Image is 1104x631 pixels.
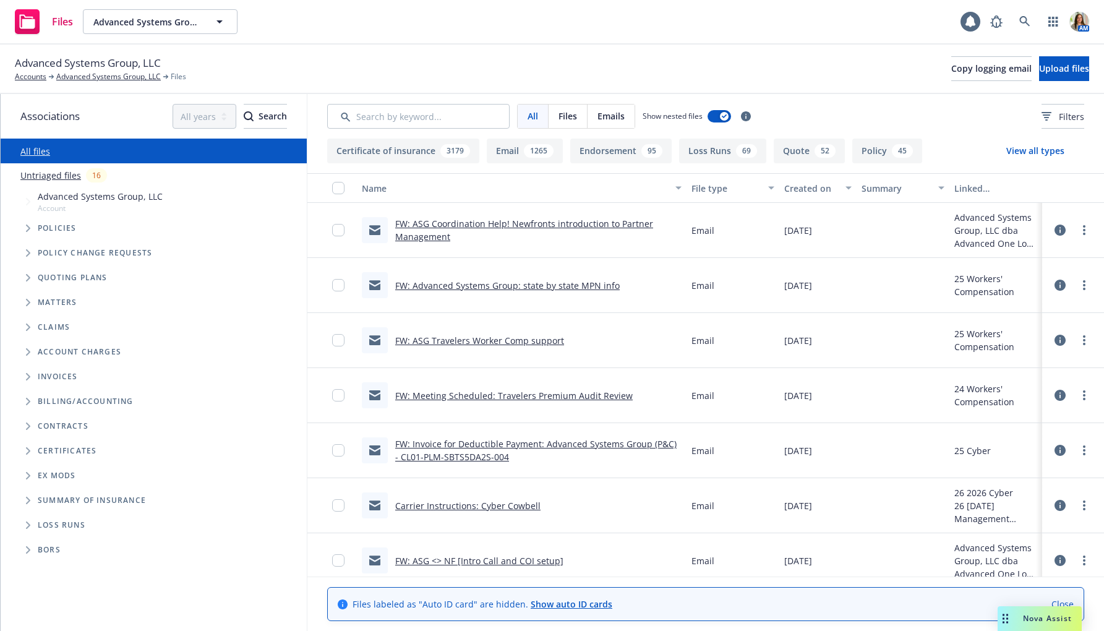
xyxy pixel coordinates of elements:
a: FW: ASG <> NF [Intro Call and COI setup] [395,555,563,567]
div: Name [362,182,668,195]
span: Account [38,203,163,213]
div: 16 [86,168,107,182]
span: Upload files [1039,62,1089,74]
input: Toggle Row Selected [332,224,344,236]
div: Advanced Systems Group, LLC dba Advanced One Low Voltage [954,211,1037,250]
button: Name [357,173,687,203]
a: more [1077,443,1092,458]
div: Created on [784,182,838,195]
span: Advanced Systems Group, LLC [15,55,161,71]
span: Advanced Systems Group, LLC [93,15,200,28]
div: Folder Tree Example [1,389,307,562]
span: Contracts [38,423,88,430]
button: File type [687,173,779,203]
div: Linked associations [954,182,1037,195]
span: Files [52,17,73,27]
a: All files [20,145,50,157]
button: Upload files [1039,56,1089,81]
a: more [1077,223,1092,238]
button: Policy [852,139,922,163]
button: Summary [857,173,949,203]
div: 24 Workers' Compensation [954,382,1037,408]
span: [DATE] [784,334,812,347]
div: 45 [892,144,913,158]
button: Nova Assist [998,606,1082,631]
span: [DATE] [784,499,812,512]
a: more [1077,553,1092,568]
div: 69 [736,144,757,158]
button: Certificate of insurance [327,139,479,163]
a: Accounts [15,71,46,82]
a: more [1077,388,1092,403]
a: Files [10,4,78,39]
div: Search [244,105,287,128]
a: Untriaged files [20,169,81,182]
span: All [528,109,538,122]
a: FW: Meeting Scheduled: Travelers Premium Audit Review [395,390,633,401]
span: [DATE] [784,224,812,237]
input: Toggle Row Selected [332,444,344,457]
a: more [1077,498,1092,513]
span: [DATE] [784,554,812,567]
button: Endorsement [570,139,672,163]
a: Carrier Instructions: Cyber Cowbell [395,500,541,512]
a: FW: Advanced Systems Group: state by state MPN info [395,280,620,291]
span: Files labeled as "Auto ID card" are hidden. [353,598,612,611]
span: Invoices [38,373,78,380]
span: Email [691,444,714,457]
div: 1265 [524,144,554,158]
input: Select all [332,182,344,194]
button: View all types [986,139,1084,163]
button: Filters [1042,104,1084,129]
a: Advanced Systems Group, LLC [56,71,161,82]
a: Show auto ID cards [531,598,612,610]
span: Associations [20,108,80,124]
a: Switch app [1041,9,1066,34]
span: Summary of insurance [38,497,146,504]
div: 95 [641,144,662,158]
div: 26 [DATE] Management Liability, Errors and Omissions, Cyber, Workers' Compensation, Commercial Pa... [954,499,1037,525]
span: Show nested files [643,111,703,121]
span: Filters [1059,110,1084,123]
span: [DATE] [784,279,812,292]
span: Nova Assist [1023,613,1072,624]
span: Quoting plans [38,274,108,281]
div: 3179 [440,144,470,158]
span: Loss Runs [38,522,85,529]
div: Advanced Systems Group, LLC dba Advanced One Low Voltage [954,541,1037,580]
span: Email [691,279,714,292]
span: [DATE] [784,444,812,457]
span: [DATE] [784,389,812,402]
span: Email [691,499,714,512]
div: 52 [815,144,836,158]
div: Summary [862,182,931,195]
a: Search [1012,9,1037,34]
button: Created on [779,173,857,203]
button: Linked associations [949,173,1042,203]
span: Email [691,224,714,237]
span: Policies [38,225,77,232]
div: Drag to move [998,606,1013,631]
div: 25 Workers' Compensation [954,272,1037,298]
div: 26 2026 Cyber [954,486,1037,499]
input: Toggle Row Selected [332,554,344,567]
input: Toggle Row Selected [332,334,344,346]
div: Tree Example [1,187,307,389]
button: Loss Runs [679,139,766,163]
span: Email [691,334,714,347]
img: photo [1069,12,1089,32]
span: Policy change requests [38,249,152,257]
span: Email [691,554,714,567]
div: 25 Workers' Compensation [954,327,1037,353]
span: BORs [38,546,61,554]
div: 25 Cyber [954,444,991,457]
a: more [1077,333,1092,348]
button: Email [487,139,563,163]
button: Quote [774,139,845,163]
span: Advanced Systems Group, LLC [38,190,163,203]
span: Account charges [38,348,121,356]
a: FW: ASG Coordination Help! Newfronts introduction to Partner Management [395,218,653,243]
span: Emails [597,109,625,122]
button: Copy logging email [951,56,1032,81]
a: FW: ASG Travelers Worker Comp support [395,335,564,346]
